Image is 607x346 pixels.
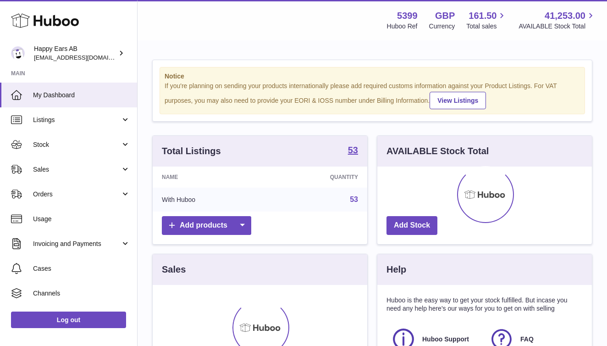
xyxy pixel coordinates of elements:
strong: 53 [348,145,358,155]
span: Cases [33,264,130,273]
img: 3pl@happyearsearplugs.com [11,46,25,60]
a: Log out [11,312,126,328]
span: FAQ [520,335,534,344]
div: Happy Ears AB [34,45,116,62]
span: Sales [33,165,121,174]
a: 161.50 Total sales [466,10,507,31]
span: Invoicing and Payments [33,240,121,248]
span: [EMAIL_ADDRESS][DOMAIN_NAME] [34,54,135,61]
strong: Notice [165,72,580,81]
span: Channels [33,289,130,298]
h3: AVAILABLE Stock Total [386,145,489,157]
div: Huboo Ref [387,22,418,31]
a: 53 [350,195,358,203]
h3: Total Listings [162,145,221,157]
span: 41,253.00 [545,10,585,22]
th: Quantity [266,167,367,188]
a: 53 [348,145,358,156]
span: 161.50 [469,10,497,22]
a: Add products [162,216,251,235]
span: Huboo Support [422,335,469,344]
th: Name [153,167,266,188]
a: 41,253.00 AVAILABLE Stock Total [519,10,596,31]
span: Usage [33,215,130,223]
span: Listings [33,116,121,124]
a: View Listings [430,92,486,109]
span: AVAILABLE Stock Total [519,22,596,31]
h3: Help [386,263,406,276]
strong: 5399 [397,10,418,22]
span: Stock [33,140,121,149]
span: Orders [33,190,121,199]
td: With Huboo [153,188,266,212]
div: If you're planning on sending your products internationally please add required customs informati... [165,82,580,109]
a: Add Stock [386,216,437,235]
p: Huboo is the easy way to get your stock fulfilled. But incase you need any help here's our ways f... [386,296,583,313]
strong: GBP [435,10,455,22]
div: Currency [429,22,455,31]
h3: Sales [162,263,186,276]
span: Total sales [466,22,507,31]
span: My Dashboard [33,91,130,100]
